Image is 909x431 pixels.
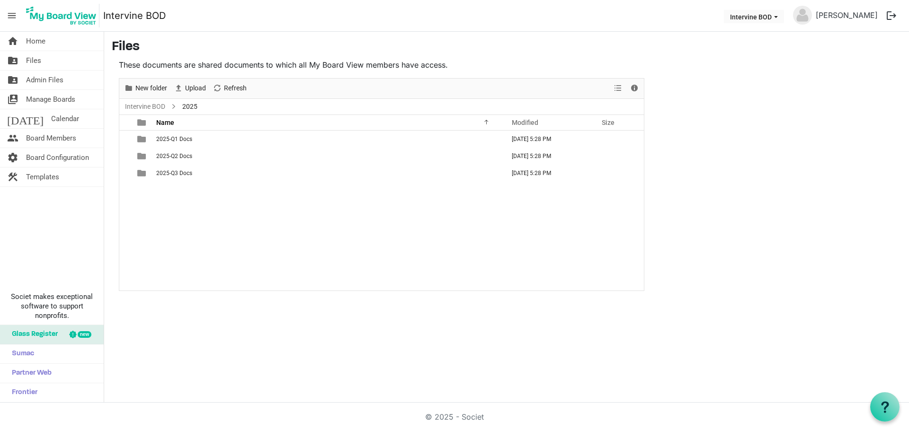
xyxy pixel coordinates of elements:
span: settings [7,148,18,167]
span: Frontier [7,383,37,402]
span: folder_shared [7,70,18,89]
td: 2025-Q2 Docs is template cell column header Name [153,148,502,165]
span: 2025 [180,101,199,113]
span: folder_shared [7,51,18,70]
td: August 11, 2025 5:28 PM column header Modified [502,165,592,182]
span: switch_account [7,90,18,109]
img: My Board View Logo [23,4,99,27]
div: New folder [121,79,170,98]
a: Intervine BOD [123,101,167,113]
span: Societ makes exceptional software to support nonprofits. [4,292,99,320]
span: 2025-Q3 Docs [156,170,192,176]
span: Files [26,51,41,70]
a: Intervine BOD [103,6,166,25]
span: home [7,32,18,51]
td: checkbox [119,148,132,165]
p: These documents are shared documents to which all My Board View members have access. [119,59,644,70]
span: menu [3,7,21,25]
button: Details [628,82,641,94]
td: is template cell column header type [132,165,153,182]
h3: Files [112,39,901,55]
span: Name [156,119,174,126]
span: construction [7,167,18,186]
td: is template cell column header Size [592,148,644,165]
span: Admin Files [26,70,63,89]
span: Size [602,119,615,126]
td: 2025-Q1 Docs is template cell column header Name [153,131,502,148]
div: Upload [170,79,209,98]
span: people [7,129,18,148]
td: checkbox [119,131,132,148]
button: logout [882,6,901,26]
span: Home [26,32,45,51]
img: no-profile-picture.svg [793,6,812,25]
button: Refresh [211,82,249,94]
td: August 11, 2025 5:28 PM column header Modified [502,131,592,148]
td: is template cell column header type [132,131,153,148]
div: View [610,79,626,98]
span: Refresh [223,82,248,94]
span: 2025-Q1 Docs [156,136,192,142]
span: 2025-Q2 Docs [156,153,192,159]
span: Board Configuration [26,148,89,167]
td: 2025-Q3 Docs is template cell column header Name [153,165,502,182]
span: Modified [512,119,538,126]
td: is template cell column header Size [592,165,644,182]
span: Glass Register [7,325,58,344]
span: Partner Web [7,364,52,383]
span: Upload [184,82,207,94]
td: is template cell column header Size [592,131,644,148]
span: Calendar [51,109,79,128]
a: [PERSON_NAME] [812,6,882,25]
td: August 11, 2025 5:28 PM column header Modified [502,148,592,165]
span: Templates [26,167,59,186]
td: is template cell column header type [132,148,153,165]
span: New folder [134,82,168,94]
span: Manage Boards [26,90,75,109]
button: Upload [172,82,208,94]
td: checkbox [119,165,132,182]
button: View dropdownbutton [612,82,624,94]
button: Intervine BOD dropdownbutton [724,10,784,23]
a: My Board View Logo [23,4,103,27]
a: © 2025 - Societ [425,412,484,422]
div: new [78,331,91,338]
div: Refresh [209,79,250,98]
span: Sumac [7,344,34,363]
button: New folder [123,82,169,94]
span: [DATE] [7,109,44,128]
div: Details [626,79,642,98]
span: Board Members [26,129,76,148]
